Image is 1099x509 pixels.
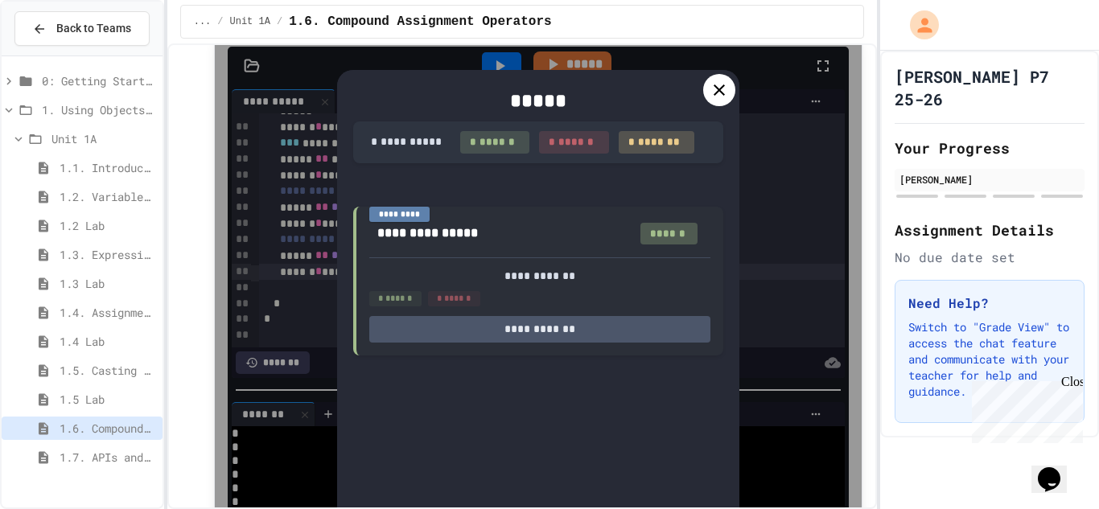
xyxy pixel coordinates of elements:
span: 1.5 Lab [60,391,156,408]
span: / [277,15,282,28]
div: Chat with us now!Close [6,6,111,102]
div: My Account [893,6,943,43]
h3: Need Help? [908,293,1071,313]
span: 1.6. Compound Assignment Operators [60,420,156,437]
div: [PERSON_NAME] [899,172,1080,187]
iframe: chat widget [965,375,1083,443]
span: 1.7. APIs and Libraries [60,449,156,466]
span: 1.2 Lab [60,217,156,234]
span: Unit 1A [230,15,270,28]
span: ... [194,15,212,28]
span: 1.3 Lab [60,275,156,292]
h2: Assignment Details [895,219,1085,241]
span: 1.2. Variables and Data Types [60,188,156,205]
h2: Your Progress [895,137,1085,159]
button: Back to Teams [14,11,150,46]
span: Unit 1A [51,130,156,147]
span: 1.1. Introduction to Algorithms, Programming, and Compilers [60,159,156,176]
p: Switch to "Grade View" to access the chat feature and communicate with your teacher for help and ... [908,319,1071,400]
span: 1.6. Compound Assignment Operators [289,12,551,31]
span: 1.3. Expressions and Output [New] [60,246,156,263]
span: 1.5. Casting and Ranges of Values [60,362,156,379]
span: / [217,15,223,28]
span: 1.4. Assignment and Input [60,304,156,321]
span: 0: Getting Started [42,72,156,89]
div: No due date set [895,248,1085,267]
h1: [PERSON_NAME] P7 25-26 [895,65,1085,110]
span: 1.4 Lab [60,333,156,350]
span: Back to Teams [56,20,131,37]
span: 1. Using Objects and Methods [42,101,156,118]
iframe: chat widget [1031,445,1083,493]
